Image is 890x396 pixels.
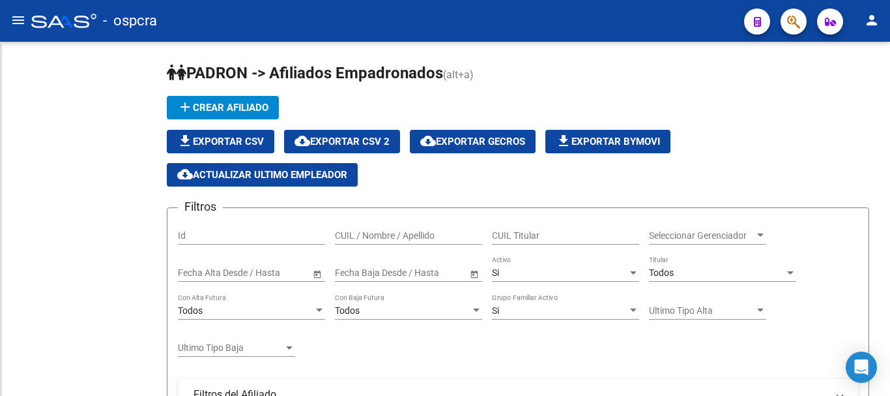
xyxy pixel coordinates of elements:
[443,69,474,81] span: (alt+a)
[545,130,670,153] button: Exportar Bymovi
[294,136,390,147] span: Exportar CSV 2
[864,12,880,28] mat-icon: person
[294,133,310,149] mat-icon: cloud_download
[178,343,283,354] span: Ultimo Tipo Baja
[167,163,358,187] button: Actualizar ultimo Empleador
[846,352,877,383] div: Open Intercom Messenger
[177,136,264,147] span: Exportar CSV
[167,96,279,119] button: Crear Afiliado
[178,198,223,216] h3: Filtros
[103,7,157,35] span: - ospcra
[237,267,300,279] input: Fecha fin
[177,166,193,182] mat-icon: cloud_download
[284,130,400,153] button: Exportar CSV 2
[177,102,268,114] span: Crear Afiliado
[492,305,499,316] span: Si
[178,267,225,279] input: Fecha inicio
[556,133,571,149] mat-icon: file_download
[467,267,481,281] button: Open calendar
[167,64,443,82] span: PADRON -> Afiliados Empadronados
[178,305,203,316] span: Todos
[649,267,674,278] span: Todos
[310,267,324,281] button: Open calendar
[177,169,347,181] span: Actualizar ultimo Empleador
[556,136,660,147] span: Exportar Bymovi
[410,130,536,153] button: Exportar GECROS
[420,133,436,149] mat-icon: cloud_download
[10,12,26,28] mat-icon: menu
[649,305,754,316] span: Ultimo Tipo Alta
[335,305,360,316] span: Todos
[177,133,193,149] mat-icon: file_download
[335,267,382,279] input: Fecha inicio
[394,267,457,279] input: Fecha fin
[167,130,274,153] button: Exportar CSV
[649,230,754,241] span: Seleccionar Gerenciador
[492,267,499,278] span: Si
[177,99,193,115] mat-icon: add
[420,136,525,147] span: Exportar GECROS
